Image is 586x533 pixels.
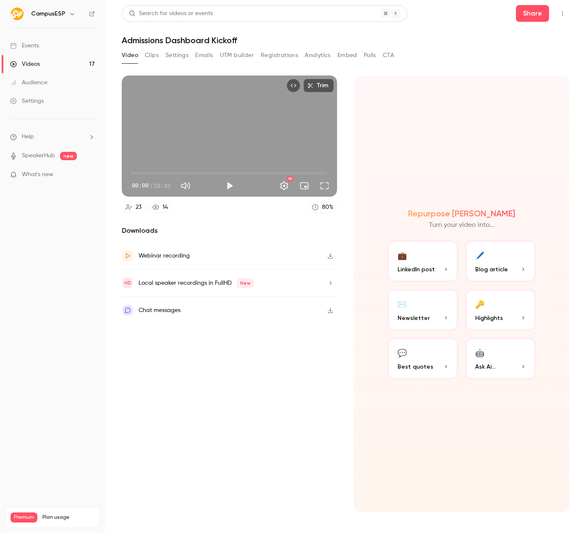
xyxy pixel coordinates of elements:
[303,79,334,92] button: Trim
[42,514,94,521] span: Plan usage
[221,177,238,194] button: Play
[475,362,495,371] span: Ask Ai...
[195,49,213,62] button: Emails
[287,79,300,92] button: Embed video
[132,181,170,190] div: 00:00
[139,278,254,288] div: Local speaker recordings in FullHD
[10,7,24,21] img: CampusESP
[465,289,536,331] button: 🔑Highlights
[398,314,430,322] span: Newsletter
[408,208,515,218] h2: Repurpose [PERSON_NAME]
[10,78,47,87] div: Audience
[139,251,190,261] div: Webinar recording
[475,346,484,359] div: 🤖
[475,265,508,274] span: Blog article
[287,176,293,181] div: HD
[22,133,34,141] span: Help
[122,202,145,213] a: 23
[398,249,407,262] div: 💼
[22,151,55,160] a: SpeakerHub
[237,278,254,288] span: New
[383,49,394,62] button: CTA
[154,181,170,190] span: 20:43
[316,177,333,194] button: Full screen
[10,97,44,105] div: Settings
[296,177,313,194] button: Turn on miniplayer
[136,203,141,212] div: 23
[122,49,138,62] button: Video
[220,49,254,62] button: UTM builder
[398,346,407,359] div: 💬
[475,314,503,322] span: Highlights
[10,42,39,50] div: Events
[364,49,376,62] button: Polls
[10,60,40,68] div: Videos
[10,512,37,523] span: Premium
[337,49,357,62] button: Embed
[122,35,569,45] h1: Admissions Dashboard Kickoff
[10,133,95,141] li: help-dropdown-opener
[322,203,333,212] div: 80 %
[149,181,153,190] span: /
[465,338,536,380] button: 🤖Ask Ai...
[139,305,181,315] div: Chat messages
[398,362,433,371] span: Best quotes
[516,5,549,22] button: Share
[129,9,213,18] div: Search for videos or events
[177,177,194,194] button: Mute
[149,202,172,213] a: 14
[475,249,484,262] div: 🖊️
[387,240,458,282] button: 💼LinkedIn post
[261,49,298,62] button: Registrations
[276,177,293,194] button: Settings
[162,203,168,212] div: 14
[398,265,435,274] span: LinkedIn post
[165,49,188,62] button: Settings
[60,152,77,160] span: new
[398,297,407,310] div: ✉️
[465,240,536,282] button: 🖊️Blog article
[308,202,337,213] a: 80%
[387,289,458,331] button: ✉️Newsletter
[556,7,569,20] button: Top Bar Actions
[429,220,494,230] p: Turn your video into...
[387,338,458,380] button: 💬Best quotes
[122,226,337,236] h2: Downloads
[475,297,484,310] div: 🔑
[31,10,65,18] h6: CampusESP
[145,49,159,62] button: Clips
[305,49,331,62] button: Analytics
[132,181,149,190] span: 00:00
[22,170,53,179] span: What's new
